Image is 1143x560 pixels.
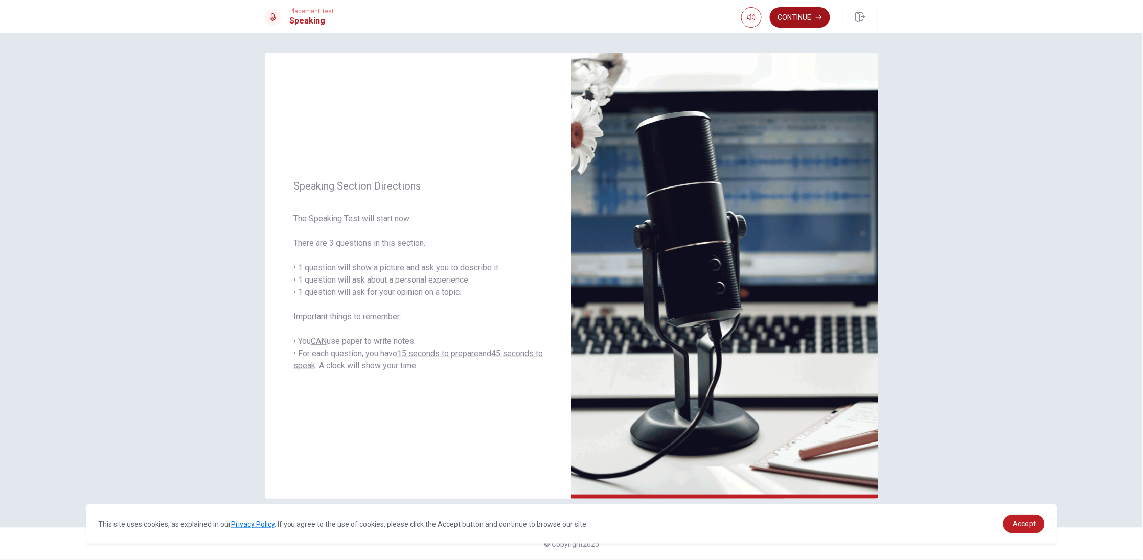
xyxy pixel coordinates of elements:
[98,520,588,528] span: This site uses cookies, as explained in our . If you agree to the use of cookies, please click th...
[293,180,543,192] span: Speaking Section Directions
[231,520,275,528] a: Privacy Policy
[86,504,1058,544] div: cookieconsent
[1013,520,1036,528] span: Accept
[770,7,830,28] button: Continue
[289,15,334,27] h1: Speaking
[544,540,599,548] span: © Copyright 2025
[293,213,543,372] span: The Speaking Test will start now. There are 3 questions in this section. • 1 question will show a...
[571,53,878,499] img: speaking intro
[397,348,478,358] u: 15 seconds to prepare
[1003,515,1045,533] a: dismiss cookie message
[289,8,334,15] span: Placement Test
[311,336,327,346] u: CAN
